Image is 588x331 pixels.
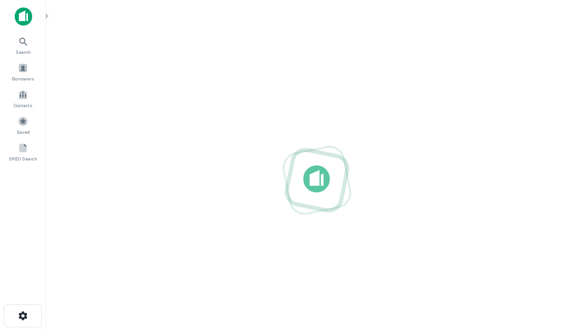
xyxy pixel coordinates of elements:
img: capitalize-icon.png [15,7,32,26]
span: Contacts [14,102,32,109]
a: Contacts [3,86,43,111]
a: Saved [3,113,43,137]
span: Borrowers [12,75,34,82]
span: Saved [17,128,30,136]
a: SREO Search [3,139,43,164]
a: Search [3,33,43,57]
a: Borrowers [3,59,43,84]
iframe: Chat Widget [542,257,588,302]
span: Search [16,48,31,56]
span: SREO Search [9,155,37,162]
